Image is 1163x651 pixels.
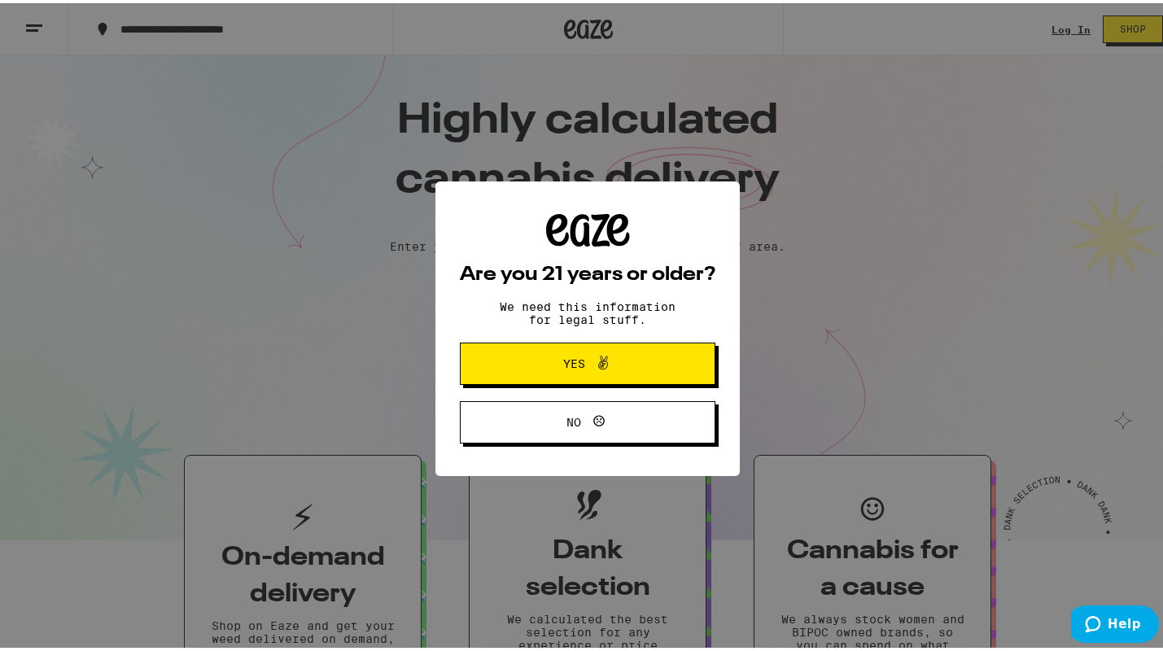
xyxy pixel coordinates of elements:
[1071,602,1159,643] iframe: Opens a widget where you can find more information
[486,297,689,323] p: We need this information for legal stuff.
[460,262,715,282] h2: Are you 21 years or older?
[460,339,715,382] button: Yes
[566,413,581,425] span: No
[460,398,715,440] button: No
[563,355,585,366] span: Yes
